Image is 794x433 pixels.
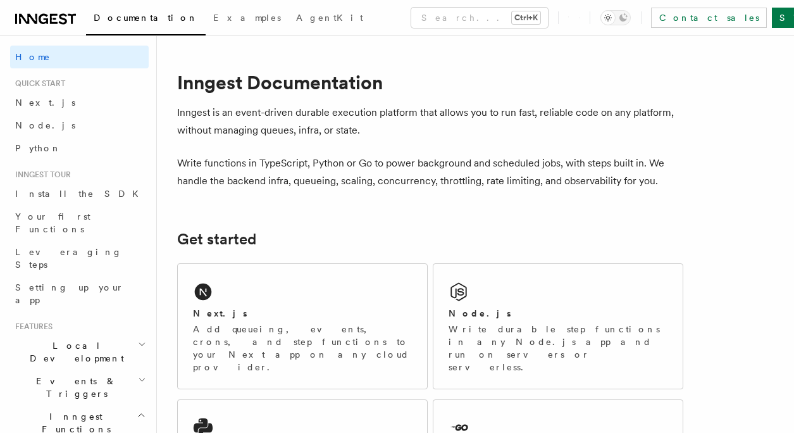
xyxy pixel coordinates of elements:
span: Your first Functions [15,211,90,234]
a: Examples [206,4,288,34]
span: Events & Triggers [10,375,138,400]
button: Events & Triggers [10,370,149,405]
span: Python [15,143,61,153]
span: Install the SDK [15,189,146,199]
a: Install the SDK [10,182,149,205]
button: Local Development [10,334,149,370]
span: Features [10,322,53,332]
a: Contact sales [651,8,767,28]
a: Leveraging Steps [10,241,149,276]
span: AgentKit [296,13,363,23]
p: Inngest is an event-driven durable execution platform that allows you to run fast, reliable code ... [177,104,683,139]
a: Next.jsAdd queueing, events, crons, and step functions to your Next app on any cloud provider. [177,263,428,389]
kbd: Ctrl+K [512,11,540,24]
a: Setting up your app [10,276,149,311]
a: AgentKit [288,4,371,34]
span: Examples [213,13,281,23]
span: Next.js [15,97,75,108]
h2: Next.js [193,307,247,320]
p: Add queueing, events, crons, and step functions to your Next app on any cloud provider. [193,323,412,373]
span: Leveraging Steps [15,247,122,270]
a: Next.js [10,91,149,114]
h2: Node.js [449,307,511,320]
button: Toggle dark mode [600,10,631,25]
span: Home [15,51,51,63]
a: Python [10,137,149,160]
a: Documentation [86,4,206,35]
button: Search...Ctrl+K [411,8,548,28]
a: Node.js [10,114,149,137]
a: Your first Functions [10,205,149,241]
span: Inngest tour [10,170,71,180]
p: Write durable step functions in any Node.js app and run on servers or serverless. [449,323,667,373]
span: Setting up your app [15,282,124,305]
span: Node.js [15,120,75,130]
a: Home [10,46,149,68]
a: Node.jsWrite durable step functions in any Node.js app and run on servers or serverless. [433,263,683,389]
span: Quick start [10,78,65,89]
a: Get started [177,230,256,248]
span: Local Development [10,339,138,365]
h1: Inngest Documentation [177,71,683,94]
span: Documentation [94,13,198,23]
p: Write functions in TypeScript, Python or Go to power background and scheduled jobs, with steps bu... [177,154,683,190]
